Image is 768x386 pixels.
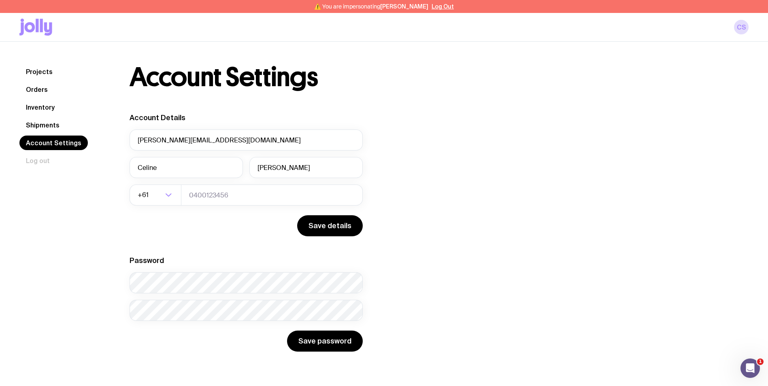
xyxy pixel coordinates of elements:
div: Search for option [130,185,181,206]
input: First Name [130,157,243,178]
a: Orders [19,82,54,97]
input: Last Name [249,157,363,178]
span: [PERSON_NAME] [380,3,428,10]
span: ⚠️ You are impersonating [314,3,428,10]
input: 0400123456 [181,185,363,206]
a: CS [734,20,749,34]
button: Log Out [432,3,454,10]
a: Account Settings [19,136,88,150]
button: Log out [19,153,56,168]
span: +61 [138,185,150,206]
span: 1 [757,358,764,365]
label: Account Details [130,113,185,122]
a: Shipments [19,118,66,132]
h1: Account Settings [130,64,318,90]
a: Inventory [19,100,61,115]
button: Save password [287,331,363,352]
input: Search for option [150,185,163,206]
a: Projects [19,64,59,79]
iframe: Intercom live chat [740,358,760,378]
label: Password [130,256,164,265]
button: Save details [297,215,363,236]
input: your@email.com [130,129,363,151]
